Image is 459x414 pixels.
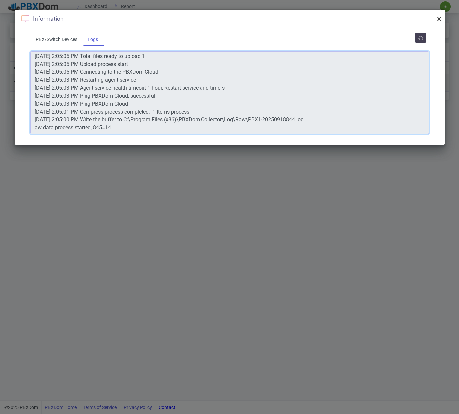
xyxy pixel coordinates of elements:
[30,33,83,46] div: PBX/Switch Devices
[437,15,441,23] button: Close
[30,51,429,134] textarea: [DATE] 2:06:01 PM Compress process completed, 1 Items process [DATE] 2:06:00 PM Write the buffer ...
[21,14,64,23] div: Information
[437,14,441,23] span: ×
[83,33,103,46] div: Logs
